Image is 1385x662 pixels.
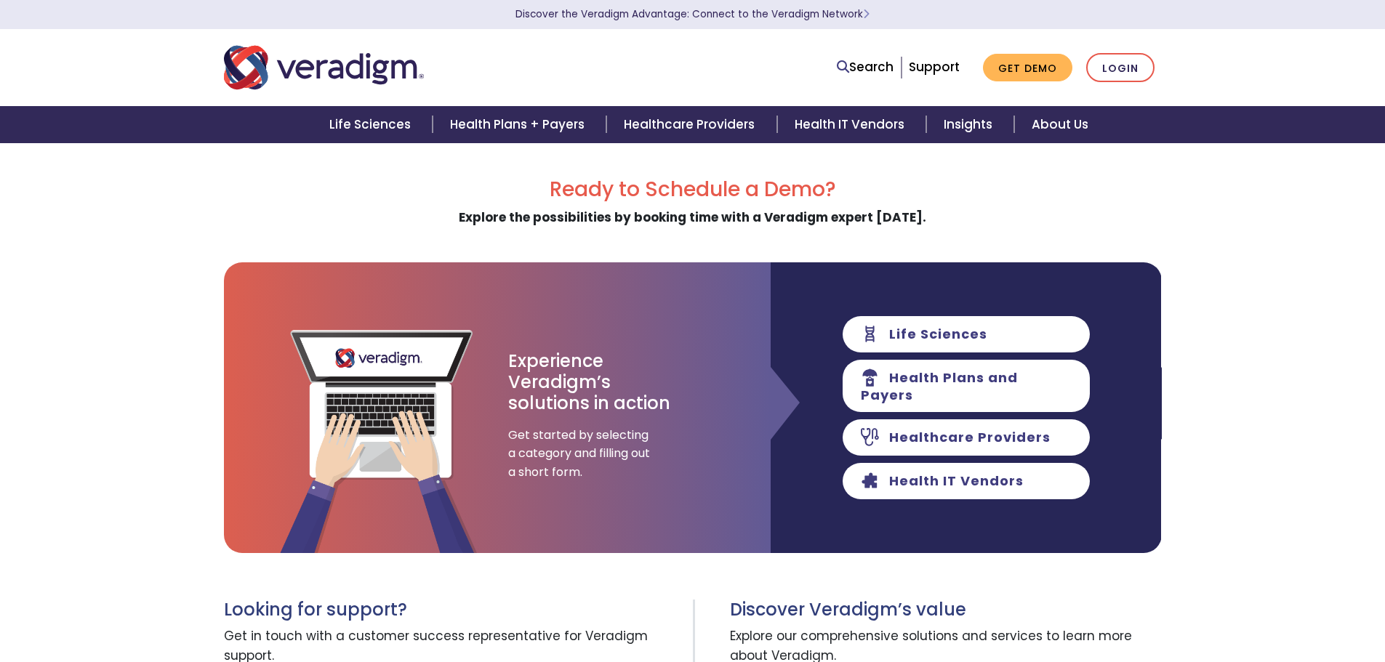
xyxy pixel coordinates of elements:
[459,209,926,226] strong: Explore the possibilities by booking time with a Veradigm expert [DATE].
[606,106,776,143] a: Healthcare Providers
[909,58,960,76] a: Support
[1086,53,1155,83] a: Login
[1014,106,1106,143] a: About Us
[508,351,672,413] h3: Experience Veradigm’s solutions in action
[863,7,870,21] span: Learn More
[777,106,926,143] a: Health IT Vendors
[312,106,433,143] a: Life Sciences
[508,426,654,482] span: Get started by selecting a category and filling out a short form.
[983,54,1072,82] a: Get Demo
[926,106,1014,143] a: Insights
[837,57,894,77] a: Search
[224,600,682,621] h3: Looking for support?
[224,44,424,92] img: Veradigm logo
[433,106,606,143] a: Health Plans + Payers
[515,7,870,21] a: Discover the Veradigm Advantage: Connect to the Veradigm NetworkLearn More
[730,600,1162,621] h3: Discover Veradigm’s value
[224,177,1162,202] h2: Ready to Schedule a Demo?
